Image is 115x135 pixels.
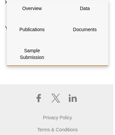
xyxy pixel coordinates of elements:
h3: You might also be interested in: [5,24,107,32]
a: Data [60,0,110,16]
a: Publications [7,21,57,38]
a: Documents [60,21,110,38]
a: Sample Submission [7,43,57,65]
a: Overview [7,0,57,16]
